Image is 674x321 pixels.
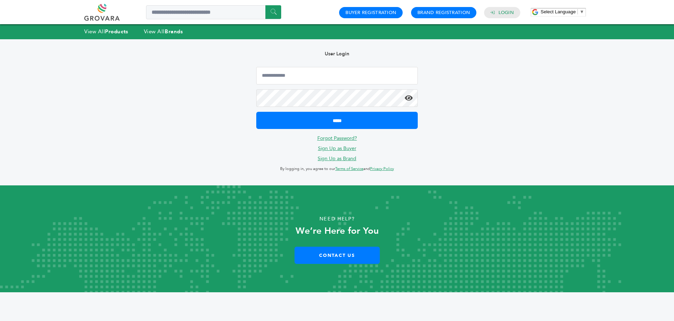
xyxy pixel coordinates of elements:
a: Terms of Service [335,166,363,171]
a: Login [498,9,514,16]
a: Brand Registration [417,9,470,16]
a: Forgot Password? [317,135,357,142]
input: Email Address [256,67,418,84]
a: Sign Up as Brand [318,155,356,162]
input: Search a product or brand... [146,5,281,19]
span: Select Language [541,9,576,14]
strong: Products [105,28,128,35]
a: Sign Up as Buyer [318,145,356,152]
a: Buyer Registration [345,9,396,16]
b: User Login [325,50,349,57]
input: Password [256,89,418,107]
strong: We’re Here for You [296,225,379,237]
span: ​ [577,9,578,14]
a: View AllProducts [84,28,128,35]
a: Contact Us [295,247,380,264]
a: View AllBrands [144,28,183,35]
strong: Brands [165,28,183,35]
p: Need Help? [34,214,640,224]
p: By logging in, you agree to our and [256,165,418,173]
span: ▼ [580,9,584,14]
a: Select Language​ [541,9,584,14]
a: Privacy Policy [370,166,394,171]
